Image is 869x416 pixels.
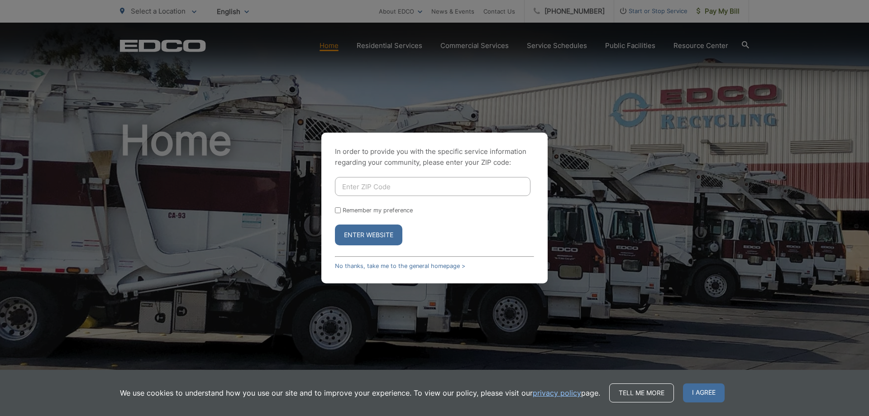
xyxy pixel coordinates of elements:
[335,177,530,196] input: Enter ZIP Code
[683,383,725,402] span: I agree
[533,387,581,398] a: privacy policy
[335,146,534,168] p: In order to provide you with the specific service information regarding your community, please en...
[335,225,402,245] button: Enter Website
[609,383,674,402] a: Tell me more
[343,207,413,214] label: Remember my preference
[335,263,465,269] a: No thanks, take me to the general homepage >
[120,387,600,398] p: We use cookies to understand how you use our site and to improve your experience. To view our pol...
